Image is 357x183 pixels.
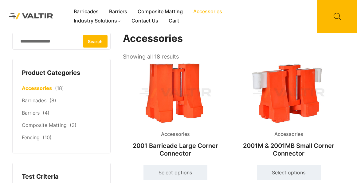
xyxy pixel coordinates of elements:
h2: 2001 Barricade Large Corner Connector [123,139,228,160]
a: Industry Solutions [69,16,127,26]
span: (18) [55,85,64,91]
span: Accessories [156,130,194,139]
h2: 2001M & 2001MB Small Corner Connector [236,139,341,160]
span: (3) [70,122,76,128]
a: Select options for “2001 Barricade Large Corner Connector” [143,165,207,180]
a: Composite Matting [22,122,67,128]
a: Accessories2001 Barricade Large Corner Connector [123,62,228,160]
a: Accessories [22,85,52,91]
a: Contact Us [126,16,163,26]
h1: Accessories [123,33,342,45]
span: (4) [43,110,49,116]
a: Barriers [22,110,40,116]
a: Barriers [104,7,132,16]
p: Showing all 18 results [123,51,179,62]
a: Cart [163,16,184,26]
a: Barricades [22,97,46,104]
button: Search [83,35,108,47]
h4: Test Criteria [22,172,101,181]
span: (10) [43,134,52,140]
span: Accessories [270,130,308,139]
a: Select options for “2001M & 2001MB Small Corner Connector” [257,165,321,180]
a: Barricades [69,7,104,16]
span: (8) [49,97,56,104]
a: Accessories [188,7,227,16]
a: Fencing [22,134,40,140]
h4: Product Categories [22,68,101,78]
img: Valtir Rentals [5,9,58,24]
a: Composite Matting [132,7,188,16]
a: Accessories2001M & 2001MB Small Corner Connector [236,62,341,160]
